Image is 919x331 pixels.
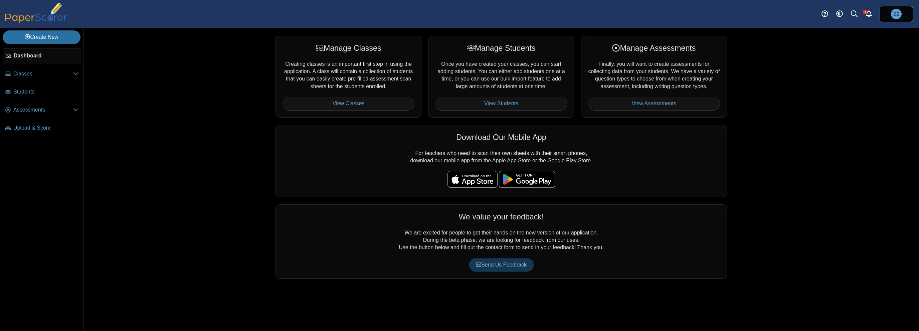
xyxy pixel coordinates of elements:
img: google-play-badge.png [499,171,555,188]
div: Manage Classes [283,43,414,53]
div: We are excited for people to get their hands on the new version of our application. During the be... [275,204,727,279]
span: Bo Zhang [891,9,902,19]
div: Creating classes is an important first step in using the application. A class will contain a coll... [275,36,421,117]
img: PaperScorer [3,3,69,23]
span: Dashboard [14,52,78,59]
a: View Students [435,97,567,110]
a: Students [3,84,81,100]
a: Classes [3,66,81,82]
span: Students [13,88,78,96]
span: Send Us Feedback [476,262,527,268]
div: We value your feedback! [283,211,720,222]
a: Dashboard [3,48,81,64]
a: View Classes [283,97,414,110]
a: Assessments [3,102,81,118]
a: Bo Zhang [880,6,913,22]
div: Once you have created your classes, you can start adding students. You can either add students on... [428,36,574,117]
a: Send Us Feedback [469,258,534,272]
a: View Assessments [588,97,720,110]
span: Bo Zhang [893,12,899,16]
a: Upload & Score [3,120,81,136]
div: Manage Assessments [588,43,720,53]
span: Classes [13,70,73,77]
span: Upload & Score [13,124,78,132]
div: Finally, you will want to create assessments for collecting data from your students. We have a va... [581,36,727,117]
a: Alerts [862,7,876,21]
span: Assessments [13,106,73,114]
div: Manage Students [435,43,567,53]
img: apple-store-badge.svg [447,171,498,188]
a: PaperScorer [3,18,69,24]
div: Download Our Mobile App [283,132,720,143]
div: For teachers who need to scan their own sheets with their smart phones, download our mobile app f... [275,125,727,197]
a: Create New [3,30,80,44]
